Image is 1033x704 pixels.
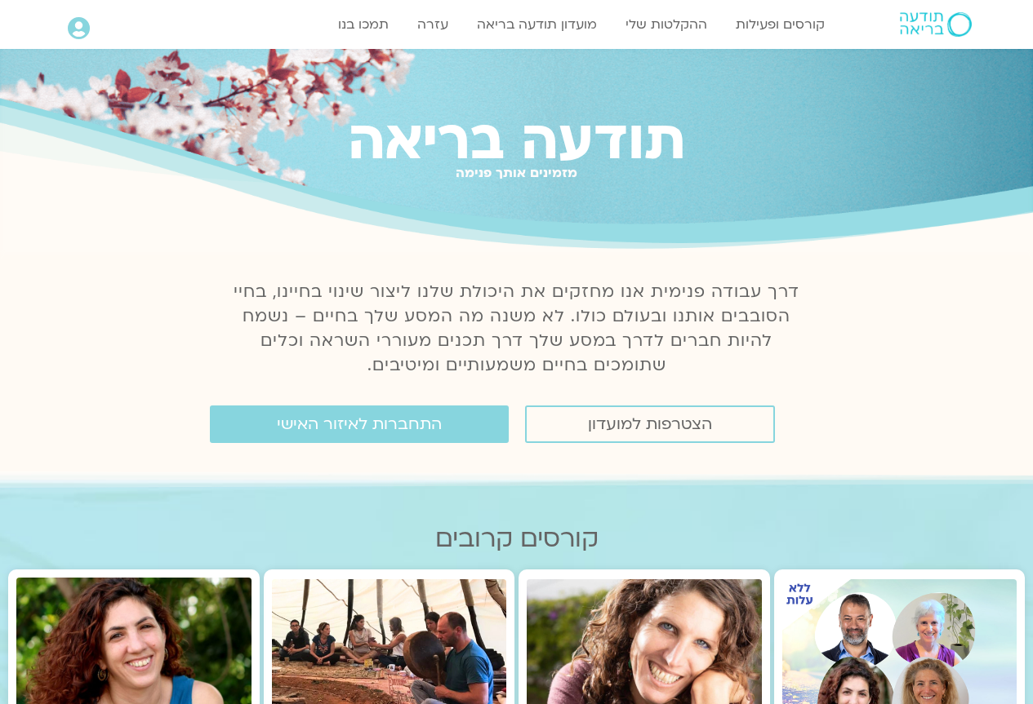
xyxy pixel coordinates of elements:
[900,12,972,37] img: תודעה בריאה
[225,280,809,378] p: דרך עבודה פנימית אנו מחזקים את היכולת שלנו ליצור שינוי בחיינו, בחיי הסובבים אותנו ובעולם כולו. לא...
[728,9,833,40] a: קורסים ופעילות
[210,405,509,443] a: התחברות לאיזור האישי
[469,9,605,40] a: מועדון תודעה בריאה
[330,9,397,40] a: תמכו בנו
[409,9,456,40] a: עזרה
[617,9,715,40] a: ההקלטות שלי
[525,405,775,443] a: הצטרפות למועדון
[8,525,1025,553] h2: קורסים קרובים
[277,415,442,433] span: התחברות לאיזור האישי
[588,415,712,433] span: הצטרפות למועדון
